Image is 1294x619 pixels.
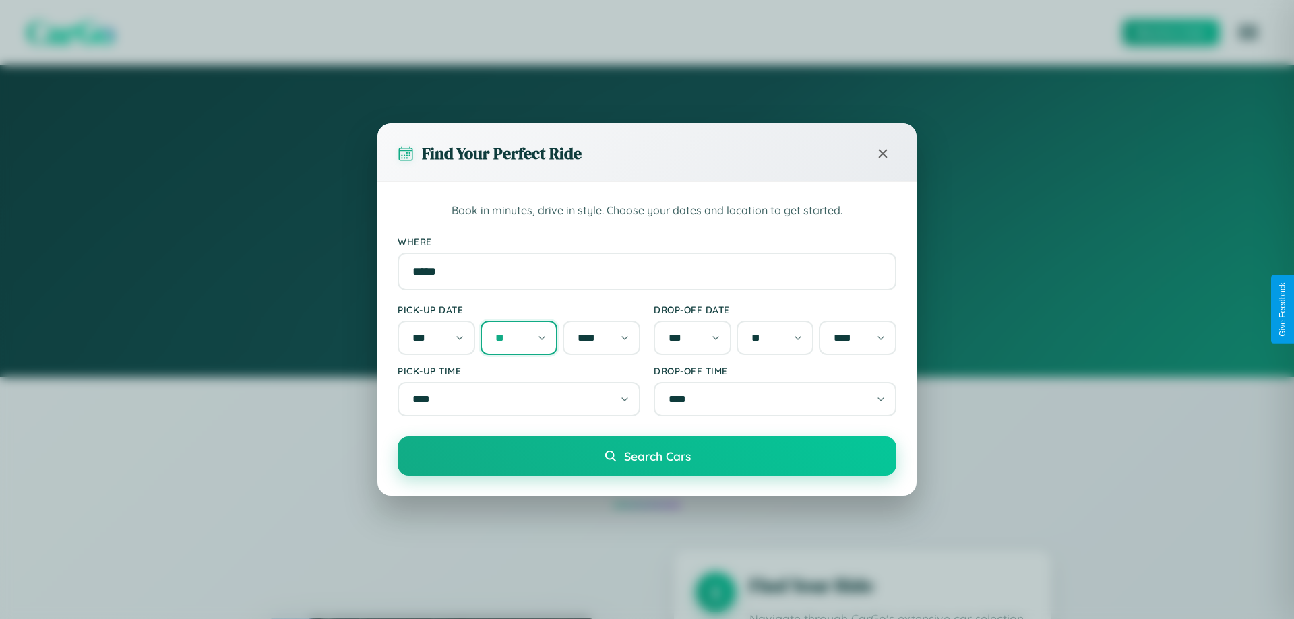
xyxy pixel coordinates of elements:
h3: Find Your Perfect Ride [422,142,582,164]
button: Search Cars [398,436,896,476]
label: Drop-off Time [654,365,896,377]
label: Pick-up Date [398,304,640,315]
p: Book in minutes, drive in style. Choose your dates and location to get started. [398,202,896,220]
label: Drop-off Date [654,304,896,315]
label: Where [398,236,896,247]
span: Search Cars [624,449,691,463]
label: Pick-up Time [398,365,640,377]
